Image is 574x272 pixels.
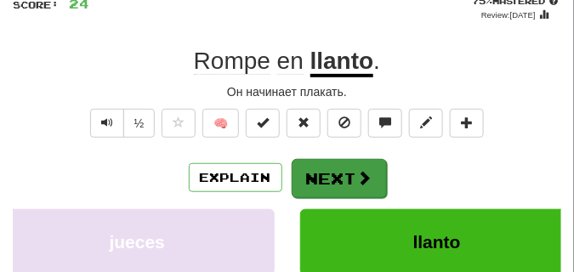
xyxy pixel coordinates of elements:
span: Rompe [194,48,270,75]
button: Explain [189,163,282,192]
button: Set this sentence to 100% Mastered (alt+m) [246,109,280,138]
button: 🧠 [202,109,239,138]
small: Review: [DATE] [481,10,536,20]
span: llanto [413,232,461,252]
button: Ignore sentence (alt+i) [327,109,361,138]
button: Reset to 0% Mastered (alt+r) [287,109,321,138]
button: Add to collection (alt+a) [450,109,484,138]
button: Play sentence audio (ctl+space) [90,109,124,138]
button: Favorite sentence (alt+f) [162,109,196,138]
span: en [277,48,304,75]
button: Discuss sentence (alt+u) [368,109,402,138]
div: Он начинает плакать. [13,83,561,100]
u: llanto [310,48,374,77]
button: Next [292,159,387,198]
span: jueces [110,232,165,252]
button: ½ [123,109,156,138]
span: . [373,48,380,74]
div: Text-to-speech controls [87,109,156,146]
button: Edit sentence (alt+d) [409,109,443,138]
